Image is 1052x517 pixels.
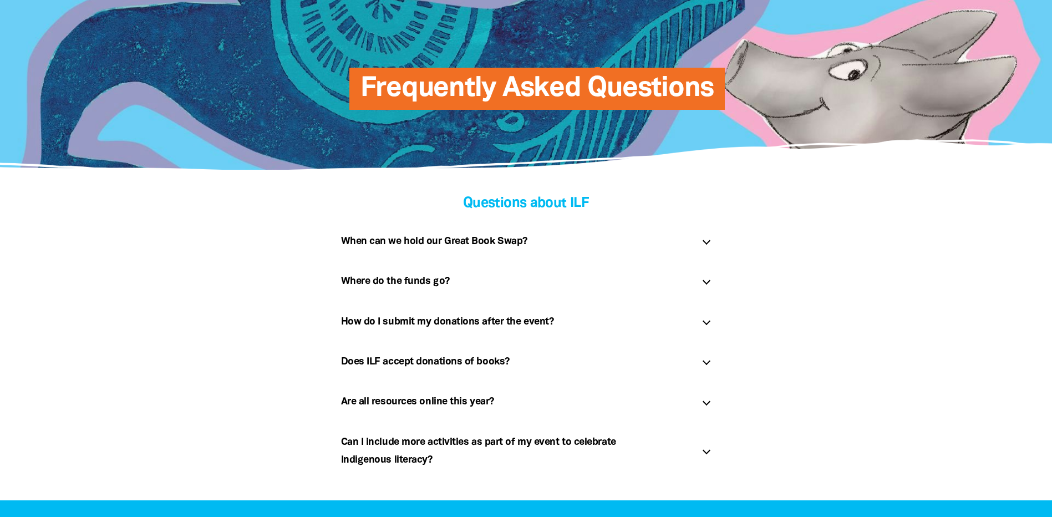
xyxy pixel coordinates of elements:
h5: Are all resources online this year? [341,393,693,410]
h5: When can we hold our Great Book Swap? [341,232,693,250]
h5: How do I submit my donations after the event? [341,313,693,331]
h5: Does ILF accept donations of books? [341,353,693,371]
h5: Can I include more activities as part of my event to celebrate Indigenous literacy? [341,433,693,469]
span: Questions about ILF [463,197,589,210]
h5: Where do the funds go? [341,272,693,290]
span: Frequently Asked Questions [360,76,714,110]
